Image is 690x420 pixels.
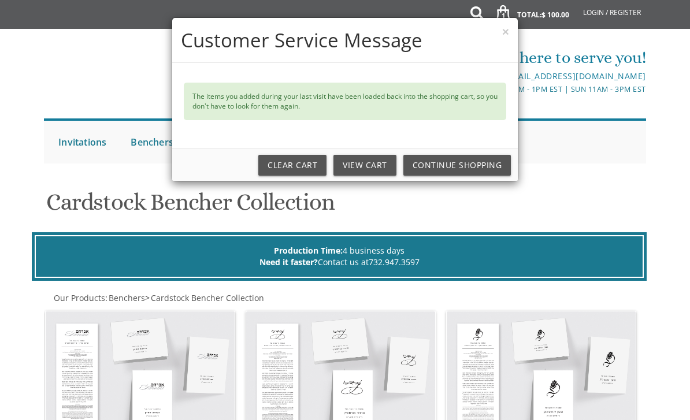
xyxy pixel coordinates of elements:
button: × [502,25,509,38]
a: Clear Cart [258,155,327,176]
a: View Cart [333,155,396,176]
a: Continue Shopping [403,155,511,176]
div: The items you added during your last visit have been loaded back into the shopping cart, so you d... [184,83,506,120]
h4: Customer Service Message [181,27,509,54]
